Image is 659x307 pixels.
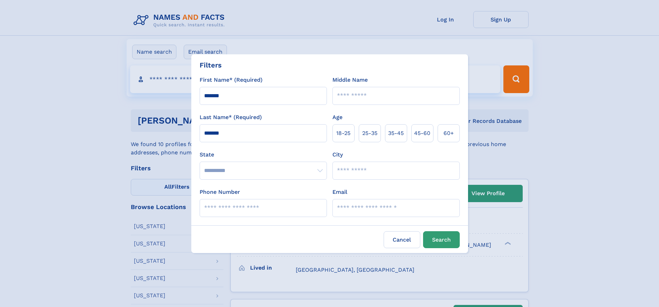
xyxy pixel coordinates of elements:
[332,113,342,121] label: Age
[362,129,377,137] span: 25‑35
[332,188,347,196] label: Email
[332,151,343,159] label: City
[388,129,404,137] span: 35‑45
[336,129,350,137] span: 18‑25
[200,60,222,70] div: Filters
[332,76,368,84] label: Middle Name
[200,113,262,121] label: Last Name* (Required)
[443,129,454,137] span: 60+
[200,188,240,196] label: Phone Number
[384,231,420,248] label: Cancel
[423,231,460,248] button: Search
[200,76,263,84] label: First Name* (Required)
[200,151,327,159] label: State
[414,129,430,137] span: 45‑60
